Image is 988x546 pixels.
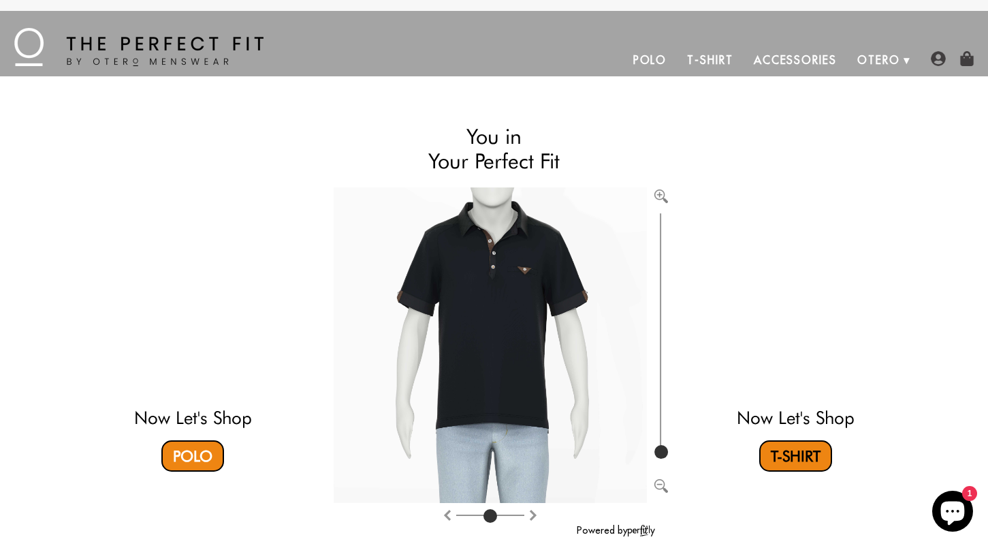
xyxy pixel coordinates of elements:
button: Rotate counter clockwise [528,506,539,523]
img: The Perfect Fit - by Otero Menswear - Logo [14,28,264,66]
button: Rotate clockwise [442,506,453,523]
img: Zoom in [654,189,668,203]
img: Rotate clockwise [442,510,453,521]
img: shopping-bag-icon.png [959,51,974,66]
a: Otero [847,44,910,76]
a: T-Shirt [677,44,743,76]
inbox-online-store-chat: Shopify online store chat [928,491,977,535]
img: Brand%2fOtero%2f10004-v2-R%2f54%2f5-S%2fAv%2f29df41c6-7dea-11ea-9f6a-0e35f21fd8c2%2fBlack%2f1%2ff... [334,187,647,503]
a: Now Let's Shop [134,407,252,428]
a: Now Let's Shop [737,407,855,428]
img: perfitly-logo_73ae6c82-e2e3-4a36-81b1-9e913f6ac5a1.png [628,525,655,536]
a: Polo [623,44,678,76]
button: Zoom in [654,187,668,201]
img: Rotate counter clockwise [528,510,539,521]
a: T-Shirt [759,440,832,472]
a: Accessories [744,44,847,76]
a: Polo [161,440,224,472]
h2: You in Your Perfect Fit [334,124,655,174]
button: Zoom out [654,476,668,490]
a: Powered by [577,524,655,536]
img: Zoom out [654,479,668,493]
img: user-account-icon.png [931,51,946,66]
